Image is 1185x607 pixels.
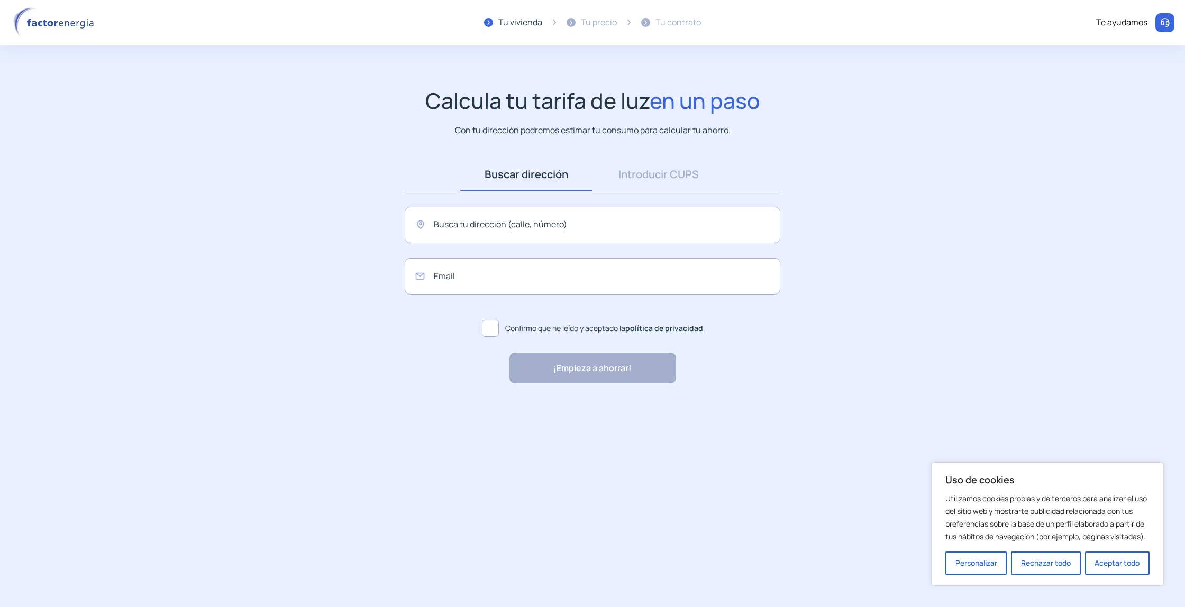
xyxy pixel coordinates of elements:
[931,462,1164,586] div: Uso de cookies
[498,16,542,30] div: Tu vivienda
[945,492,1150,543] p: Utilizamos cookies propias y de terceros para analizar el uso del sitio web y mostrarte publicida...
[11,7,101,38] img: logo factor
[1011,551,1080,575] button: Rechazar todo
[655,16,701,30] div: Tu contrato
[592,158,725,191] a: Introducir CUPS
[945,551,1007,575] button: Personalizar
[1096,16,1147,30] div: Te ayudamos
[505,323,703,334] span: Confirmo que he leído y aceptado la
[650,86,760,115] span: en un paso
[581,16,617,30] div: Tu precio
[460,158,592,191] a: Buscar dirección
[625,323,703,333] a: política de privacidad
[945,473,1150,486] p: Uso de cookies
[455,124,731,137] p: Con tu dirección podremos estimar tu consumo para calcular tu ahorro.
[1085,551,1150,575] button: Aceptar todo
[425,88,760,114] h1: Calcula tu tarifa de luz
[1160,17,1170,28] img: llamar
